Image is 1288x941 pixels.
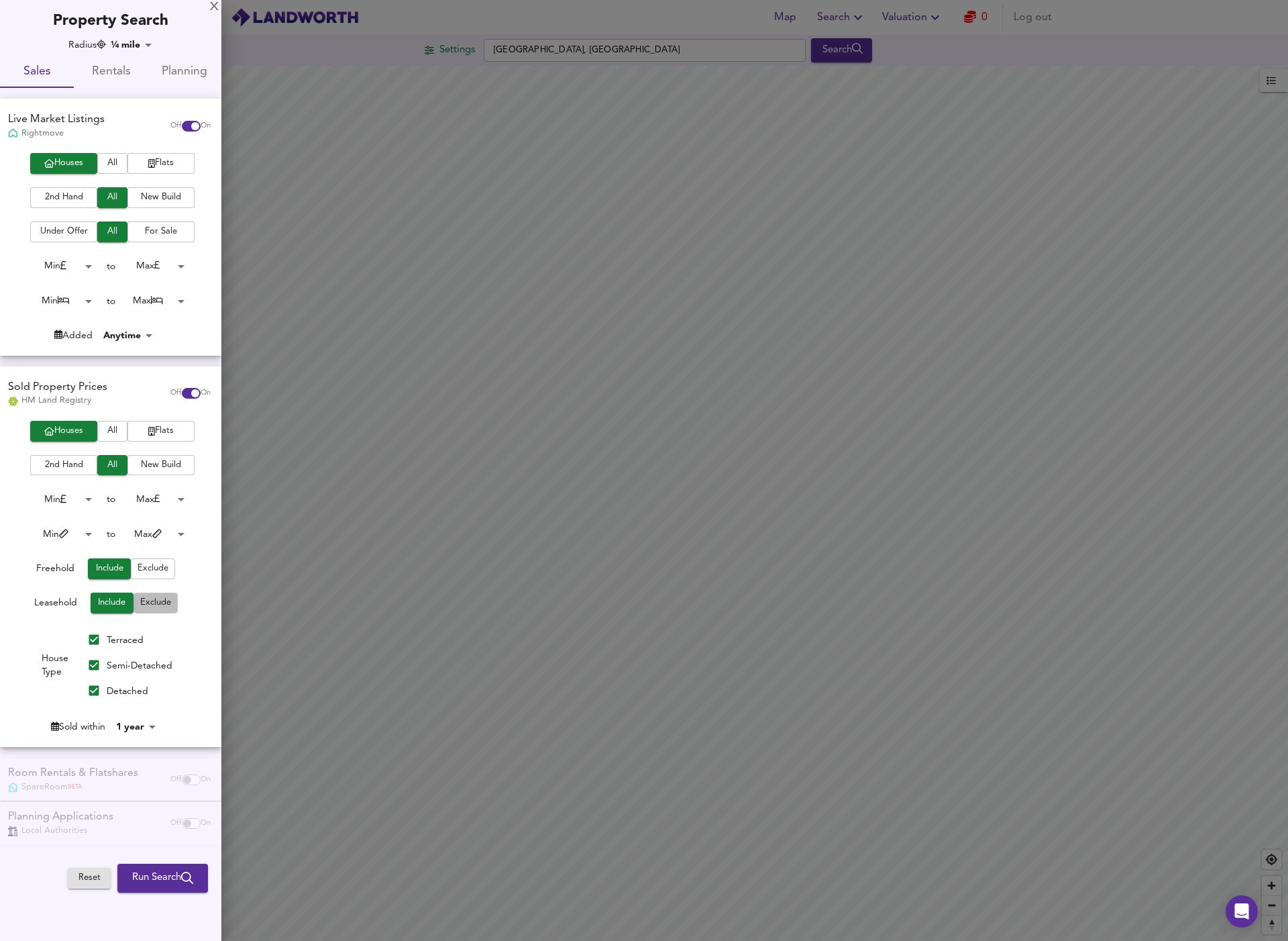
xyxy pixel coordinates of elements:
[127,455,195,476] button: New Build
[8,380,107,395] div: Sold Property Prices
[30,153,97,174] button: Houses
[1226,895,1258,928] div: Open Intercom Messenger
[133,593,178,613] button: Exclude
[36,562,74,579] div: Freehold
[210,3,219,12] div: X
[201,388,211,399] span: On
[104,424,121,439] span: All
[107,38,156,52] div: ¼ mile
[127,421,195,442] button: Flats
[107,661,172,671] span: Semi-Detached
[91,593,133,613] button: Include
[95,561,124,577] span: Include
[134,156,188,171] span: Flats
[170,121,182,132] span: Off
[134,224,188,240] span: For Sale
[97,421,127,442] button: All
[134,424,188,439] span: Flats
[104,156,121,171] span: All
[34,596,77,613] div: Leasehold
[140,595,171,611] span: Exclude
[115,291,189,311] div: Max
[37,190,91,205] span: 2nd Hand
[127,153,195,174] button: Flats
[97,595,127,611] span: Include
[201,121,211,132] span: On
[134,190,188,205] span: New Build
[37,458,91,473] span: 2nd Hand
[68,38,106,52] div: Radius
[30,421,97,442] button: Houses
[97,455,127,476] button: All
[132,869,193,887] span: Run Search
[127,221,195,242] button: For Sale
[156,62,213,83] span: Planning
[112,720,160,734] div: 1 year
[37,156,91,171] span: Houses
[8,397,18,406] img: Land Registry
[68,868,111,889] button: Reset
[115,524,189,545] div: Max
[117,864,208,892] button: Run Search
[134,458,188,473] span: New Build
[107,260,115,273] div: to
[88,558,131,579] button: Include
[8,62,66,83] span: Sales
[107,493,115,506] div: to
[23,524,97,545] div: Min
[104,190,121,205] span: All
[131,558,175,579] button: Exclude
[115,256,189,277] div: Max
[115,489,189,510] div: Max
[127,187,195,208] button: New Build
[51,720,105,734] div: Sold within
[30,187,97,208] button: 2nd Hand
[99,329,157,342] div: Anytime
[29,627,81,703] div: House Type
[97,153,127,174] button: All
[107,636,144,645] span: Terraced
[107,687,148,696] span: Detached
[104,458,121,473] span: All
[8,395,107,407] div: HM Land Registry
[8,128,105,140] div: Rightmove
[170,388,182,399] span: Off
[30,221,97,242] button: Under Offer
[54,329,93,342] div: Added
[97,187,127,208] button: All
[107,295,115,308] div: to
[97,221,127,242] button: All
[30,455,97,476] button: 2nd Hand
[138,561,168,577] span: Exclude
[107,528,115,541] div: to
[8,128,18,140] img: Rightmove
[104,224,121,240] span: All
[37,424,91,439] span: Houses
[23,291,97,311] div: Min
[74,871,104,886] span: Reset
[37,224,91,240] span: Under Offer
[8,112,105,128] div: Live Market Listings
[23,256,97,277] div: Min
[82,62,140,83] span: Rentals
[23,489,97,510] div: Min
